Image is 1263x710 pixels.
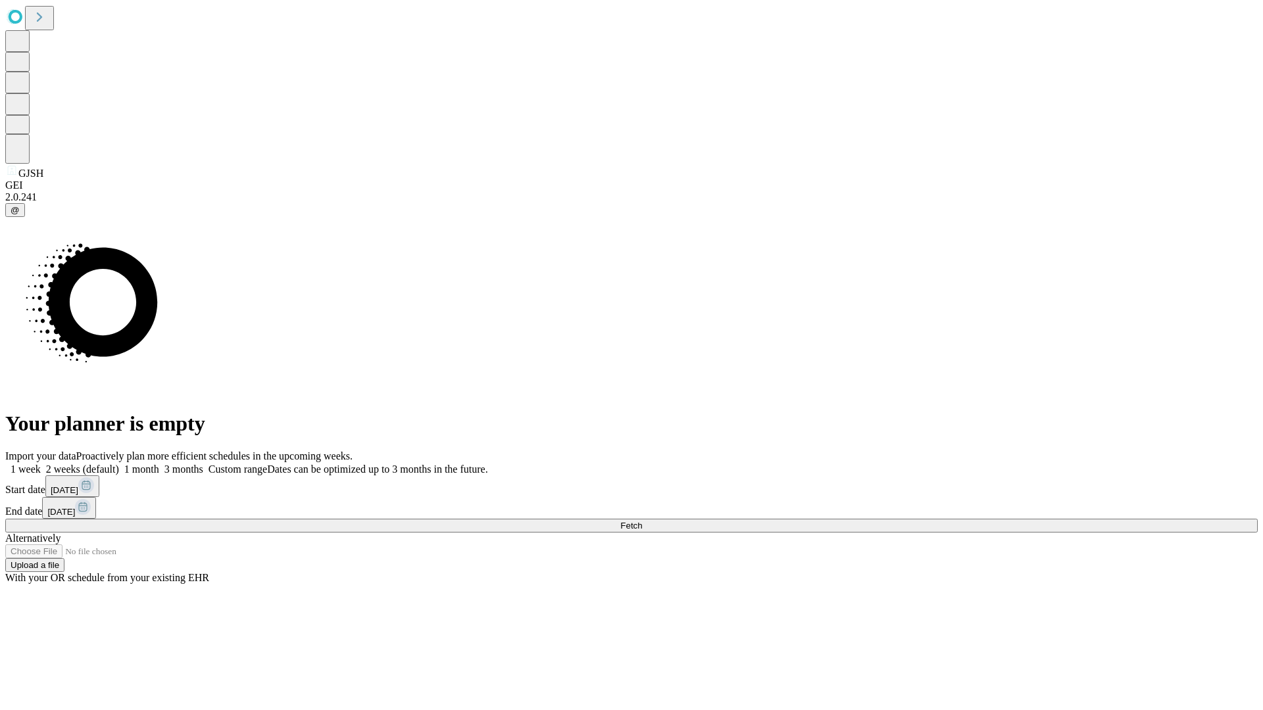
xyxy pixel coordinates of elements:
span: 1 week [11,463,41,475]
button: Fetch [5,519,1258,532]
span: Proactively plan more efficient schedules in the upcoming weeks. [76,450,353,461]
span: Dates can be optimized up to 3 months in the future. [267,463,487,475]
span: 3 months [164,463,203,475]
span: Import your data [5,450,76,461]
button: [DATE] [42,497,96,519]
button: [DATE] [45,475,99,497]
button: @ [5,203,25,217]
span: 2 weeks (default) [46,463,119,475]
div: GEI [5,179,1258,191]
span: @ [11,205,20,215]
span: Fetch [620,521,642,531]
span: 1 month [124,463,159,475]
div: 2.0.241 [5,191,1258,203]
span: [DATE] [47,507,75,517]
div: End date [5,497,1258,519]
div: Start date [5,475,1258,497]
button: Upload a file [5,558,64,572]
span: GJSH [18,168,43,179]
span: With your OR schedule from your existing EHR [5,572,209,583]
h1: Your planner is empty [5,412,1258,436]
span: Alternatively [5,532,61,544]
span: [DATE] [51,485,78,495]
span: Custom range [209,463,267,475]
